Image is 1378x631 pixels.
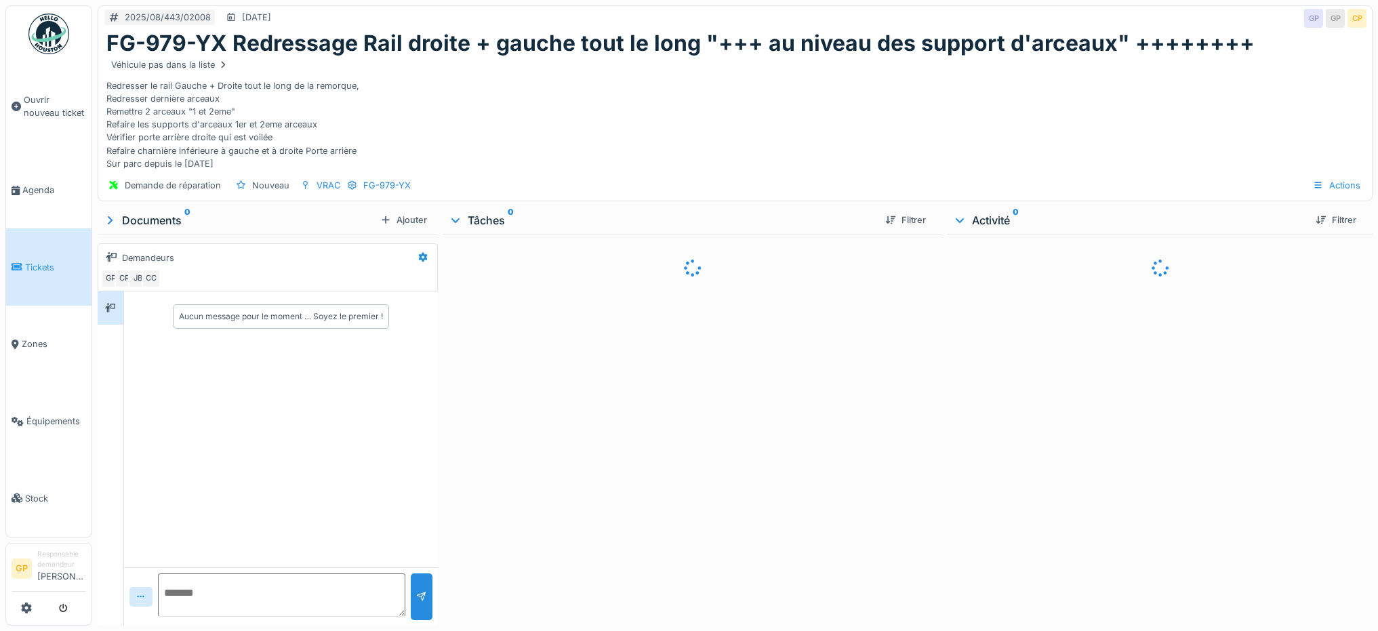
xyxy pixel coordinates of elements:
[1307,176,1366,195] div: Actions
[375,211,432,229] div: Ajouter
[106,56,1364,170] div: Redresser le rail Gauche + Droite tout le long de la remorque, Redresser dernière arceaux Remettr...
[1347,9,1366,28] div: CP
[6,228,92,306] a: Tickets
[26,415,86,428] span: Équipements
[128,269,147,288] div: JB
[6,62,92,152] a: Ouvrir nouveau ticket
[111,58,228,71] div: Véhicule pas dans la liste
[122,251,174,264] div: Demandeurs
[184,212,190,228] sup: 0
[22,338,86,350] span: Zones
[880,211,931,229] div: Filtrer
[142,269,161,288] div: CC
[37,549,86,570] div: Responsable demandeur
[101,269,120,288] div: GP
[317,179,340,192] div: VRAC
[508,212,514,228] sup: 0
[6,383,92,460] a: Équipements
[1013,212,1019,228] sup: 0
[125,11,211,24] div: 2025/08/443/02008
[103,212,375,228] div: Documents
[125,179,221,192] div: Demande de réparation
[953,212,1305,228] div: Activité
[25,492,86,505] span: Stock
[37,549,86,588] li: [PERSON_NAME]
[363,179,411,192] div: FG-979-YX
[1310,211,1362,229] div: Filtrer
[242,11,271,24] div: [DATE]
[12,549,86,592] a: GP Responsable demandeur[PERSON_NAME]
[1326,9,1345,28] div: GP
[6,306,92,383] a: Zones
[6,152,92,229] a: Agenda
[179,310,383,323] div: Aucun message pour le moment … Soyez le premier !
[252,179,289,192] div: Nouveau
[6,460,92,537] a: Stock
[28,14,69,54] img: Badge_color-CXgf-gQk.svg
[24,94,86,119] span: Ouvrir nouveau ticket
[1304,9,1323,28] div: GP
[449,212,874,228] div: Tâches
[115,269,134,288] div: CP
[22,184,86,197] span: Agenda
[106,30,1255,56] h1: FG-979-YX Redressage Rail droite + gauche tout le long "+++ au niveau des support d'arceaux" ++++...
[12,558,32,579] li: GP
[25,261,86,274] span: Tickets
